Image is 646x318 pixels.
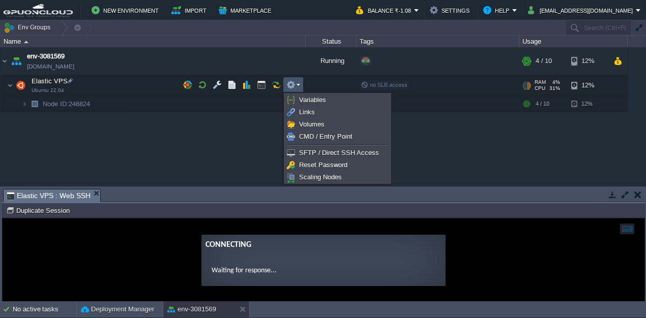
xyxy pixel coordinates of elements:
span: Elastic VPS : Web SSH [7,189,91,202]
a: Volumes [285,119,390,130]
img: GPUonCLOUD [4,4,73,17]
span: [DOMAIN_NAME] [27,61,74,72]
div: 12% [571,75,604,96]
span: Volumes [299,120,325,128]
span: no SLB access [361,82,407,88]
div: Connecting [203,20,439,33]
img: AMDAwAAAACH5BAEAAAAALAAAAAABAAEAAAICRAEAOw== [21,96,27,112]
span: RAM [535,79,546,85]
div: Status [306,36,356,47]
button: Deployment Manager [81,304,154,314]
button: New Environment [92,4,162,16]
span: Elastic VPS [31,77,69,85]
button: env-3081569 [167,304,216,314]
button: Settings [430,4,473,16]
a: SFTP / Direct SSH Access [285,147,390,158]
span: Variables [299,96,326,104]
img: AMDAwAAAACH5BAEAAAAALAAAAAABAAEAAAICRAEAOw== [24,41,28,43]
a: CMD / Entry Point [285,131,390,142]
button: Import [171,4,210,16]
button: Env Groups [4,20,54,35]
button: Marketplace [219,4,274,16]
p: Waiting for response... [209,47,433,57]
div: No active tasks [13,301,76,317]
span: Node ID: [43,100,69,108]
div: 12% [571,96,604,112]
span: CPU [535,85,545,91]
div: Tags [357,36,519,47]
button: Duplicate Session [6,206,73,215]
span: Ubuntu 22.04 [32,87,64,93]
div: Usage [520,36,627,47]
span: 4% [550,79,560,85]
a: Variables [285,94,390,106]
img: AMDAwAAAACH5BAEAAAAALAAAAAABAAEAAAICRAEAOw== [9,47,23,75]
button: Help [483,4,512,16]
span: SFTP / Direct SSH Access [299,149,379,156]
div: 4 / 10 [536,96,549,112]
span: CMD / Entry Point [299,133,353,140]
a: Elastic VPSUbuntu 22.04 [31,77,69,85]
img: AMDAwAAAACH5BAEAAAAALAAAAAABAAEAAAICRAEAOw== [27,96,42,112]
a: env-3081569 [27,51,65,61]
button: Balance ₹-1.08 [356,4,414,16]
button: [EMAIL_ADDRESS][DOMAIN_NAME] [528,4,636,16]
a: Node ID:246824 [42,100,92,108]
img: AMDAwAAAACH5BAEAAAAALAAAAAABAAEAAAICRAEAOw== [7,75,13,96]
div: 4 / 10 [536,47,552,75]
div: 12% [571,47,604,75]
img: AMDAwAAAACH5BAEAAAAALAAAAAABAAEAAAICRAEAOw== [14,75,28,96]
a: Links [285,107,390,118]
span: 31% [549,85,560,91]
img: AMDAwAAAACH5BAEAAAAALAAAAAABAAEAAAICRAEAOw== [1,47,9,75]
a: Reset Password [285,160,390,171]
div: Running [306,47,357,75]
span: Links [299,108,315,116]
a: Scaling Nodes [285,172,390,183]
span: Reset Password [299,161,347,169]
div: Name [1,36,305,47]
span: Scaling Nodes [299,173,342,181]
span: 246824 [42,100,92,108]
